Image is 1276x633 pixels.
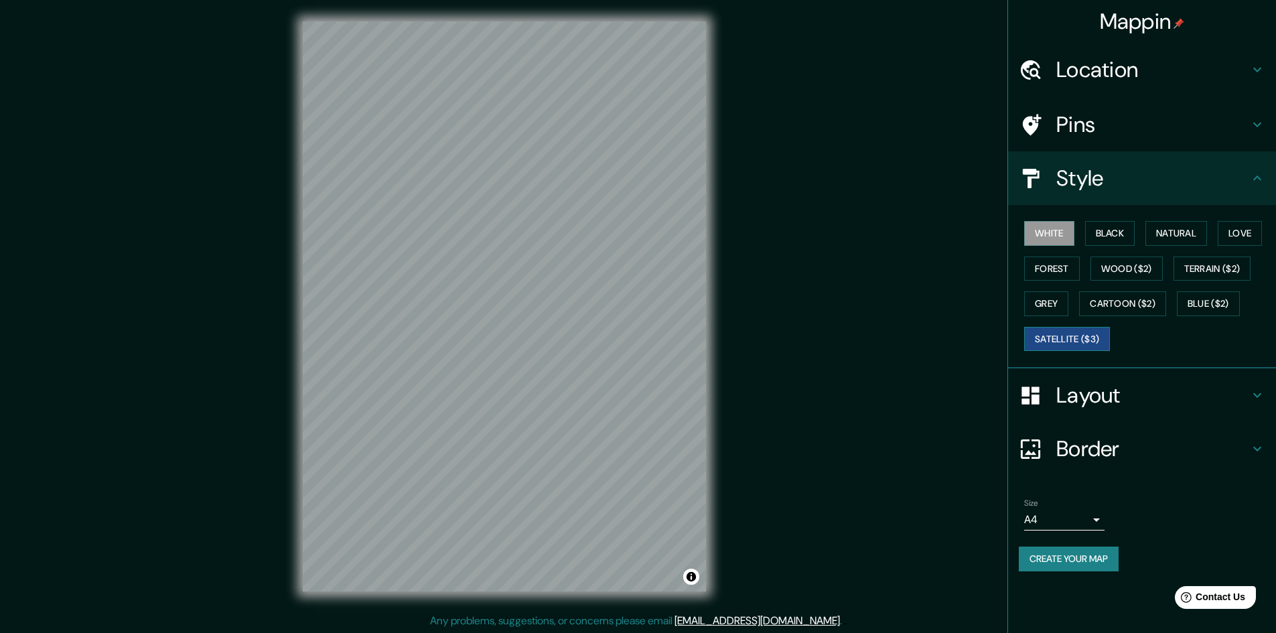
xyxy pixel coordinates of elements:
[1008,422,1276,476] div: Border
[1019,547,1119,571] button: Create your map
[1056,111,1249,138] h4: Pins
[1056,435,1249,462] h4: Border
[1024,291,1068,316] button: Grey
[1174,18,1184,29] img: pin-icon.png
[1056,56,1249,83] h4: Location
[683,569,699,585] button: Toggle attribution
[842,613,844,629] div: .
[1079,291,1166,316] button: Cartoon ($2)
[1008,98,1276,151] div: Pins
[1024,257,1080,281] button: Forest
[1174,257,1251,281] button: Terrain ($2)
[1090,257,1163,281] button: Wood ($2)
[1085,221,1135,246] button: Black
[1008,151,1276,205] div: Style
[1145,221,1207,246] button: Natural
[1100,8,1185,35] h4: Mappin
[1024,498,1038,509] label: Size
[1218,221,1262,246] button: Love
[1157,581,1261,618] iframe: Help widget launcher
[1177,291,1240,316] button: Blue ($2)
[675,614,840,628] a: [EMAIL_ADDRESS][DOMAIN_NAME]
[1056,382,1249,409] h4: Layout
[1008,368,1276,422] div: Layout
[1024,509,1105,531] div: A4
[1024,221,1074,246] button: White
[1008,43,1276,96] div: Location
[430,613,842,629] p: Any problems, suggestions, or concerns please email .
[1056,165,1249,192] h4: Style
[1024,327,1110,352] button: Satellite ($3)
[303,21,706,591] canvas: Map
[844,613,847,629] div: .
